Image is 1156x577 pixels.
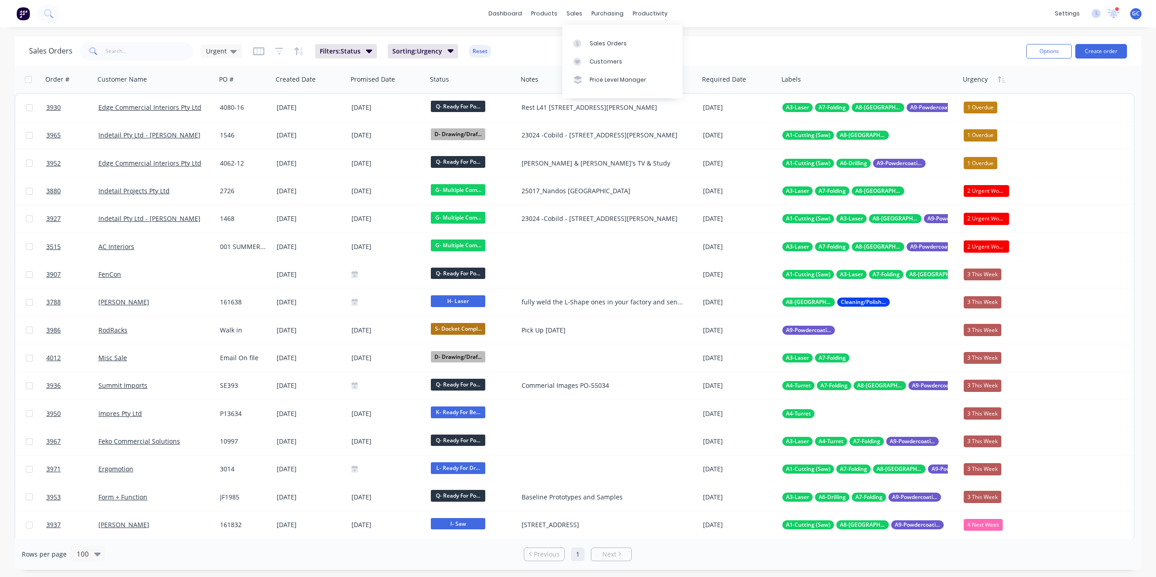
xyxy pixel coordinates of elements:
[571,548,585,561] a: Page 1 is your current page
[873,270,900,279] span: A7-Folding
[98,298,149,306] a: [PERSON_NAME]
[46,103,61,112] span: 3930
[895,520,940,529] span: A9-Powdercoating
[819,186,846,196] span: A7-Folding
[431,351,485,362] span: D- Drawing/Draf...
[819,493,846,502] span: A6-Drilling
[964,269,1001,280] div: 3 This Week
[819,437,844,446] span: A4-Turret
[220,409,267,418] div: P13634
[46,409,61,418] span: 3950
[46,381,61,390] span: 3936
[431,323,485,334] span: S- Docket Compl...
[46,150,98,177] a: 3952
[22,550,67,559] span: Rows per page
[98,493,147,501] a: Form + Function
[964,240,1009,252] div: 2 Urgent Works
[703,103,775,112] div: [DATE]
[522,103,687,112] div: Rest L41 [STREET_ADDRESS][PERSON_NAME]
[562,71,683,89] a: Price Level Manager
[277,186,344,196] div: [DATE]
[855,186,901,196] span: A8-[GEOGRAPHIC_DATA]
[873,214,918,223] span: A8-[GEOGRAPHIC_DATA]
[46,455,98,483] a: 3971
[786,465,830,474] span: A1-Cutting (Saw)
[841,298,886,307] span: Cleaning/Polishing
[522,159,687,168] div: [PERSON_NAME] & [PERSON_NAME]'s TV & Study
[277,298,344,307] div: [DATE]
[46,94,98,121] a: 3930
[220,437,267,446] div: 10997
[220,214,267,223] div: 1468
[431,101,485,112] span: Q- Ready For Po...
[46,298,61,307] span: 3788
[277,214,344,223] div: [DATE]
[431,435,485,446] span: Q- Ready For Po...
[98,520,149,529] a: [PERSON_NAME]
[98,75,147,84] div: Customer Name
[703,437,775,446] div: [DATE]
[46,400,98,427] a: 3950
[431,184,485,196] span: G- Multiple Com...
[855,242,901,251] span: A8-[GEOGRAPHIC_DATA]
[431,518,485,529] span: I- Saw
[46,317,98,344] a: 3986
[431,240,485,251] span: G- Multiple Com...
[431,295,485,307] span: H- Laser
[1026,44,1072,59] button: Options
[909,270,955,279] span: A8-[GEOGRAPHIC_DATA]
[220,242,267,251] div: 001 SUMMERSET
[98,186,170,195] a: Indetail Projects Pty Ltd
[522,326,687,335] div: Pick Up [DATE]
[431,156,485,167] span: Q- Ready For Po...
[782,381,961,390] button: A4-TurretA7-FoldingA8-[GEOGRAPHIC_DATA]A9-Powdercoating
[220,381,267,390] div: SE393
[782,159,926,168] button: A1-Cutting (Saw)A6-DrillingA9-Powdercoating
[964,213,1009,225] div: 2 Urgent Works
[431,212,485,223] span: G- Multiple Com...
[98,465,133,473] a: Ergomotion
[431,379,485,390] span: Q- Ready For Po...
[220,465,267,474] div: 3014
[98,159,201,167] a: Edge Commercial Interiors Pty Ltd
[628,7,672,20] div: productivity
[703,465,775,474] div: [DATE]
[527,7,562,20] div: products
[964,491,1001,503] div: 3 This Week
[46,288,98,316] a: 3788
[590,39,627,48] div: Sales Orders
[431,490,485,501] span: Q- Ready For Po...
[351,519,424,531] div: [DATE]
[484,7,527,20] a: dashboard
[1075,44,1127,59] button: Create order
[16,7,30,20] img: Factory
[46,484,98,511] a: 3953
[277,131,344,140] div: [DATE]
[877,465,922,474] span: A8-[GEOGRAPHIC_DATA]
[46,344,98,372] a: 4012
[964,435,1001,447] div: 3 This Week
[853,437,880,446] span: A7-Folding
[786,270,830,279] span: A1-Cutting (Saw)
[220,520,267,529] div: 161832
[910,103,956,112] span: A9-Powdercoating
[587,7,628,20] div: purchasing
[522,298,687,307] div: fully weld the L-Shape ones in your factory and send to site complete They will be craned up as 1...
[29,47,73,55] h1: Sales Orders
[855,493,883,502] span: A7-Folding
[786,298,831,307] span: A8-[GEOGRAPHIC_DATA]
[781,75,801,84] div: Labels
[786,159,830,168] span: A1-Cutting (Saw)
[703,186,775,196] div: [DATE]
[220,353,267,362] div: Email On file
[206,46,227,56] span: Urgent
[98,214,200,223] a: Indetail Pty Ltd - [PERSON_NAME]
[782,353,849,362] button: A3-LaserA7-Folding
[46,437,61,446] span: 3967
[590,76,646,84] div: Price Level Manager
[703,409,775,418] div: [DATE]
[840,520,885,529] span: A8-[GEOGRAPHIC_DATA]
[786,409,811,418] span: A4-Turret
[277,409,344,418] div: [DATE]
[46,465,61,474] span: 3971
